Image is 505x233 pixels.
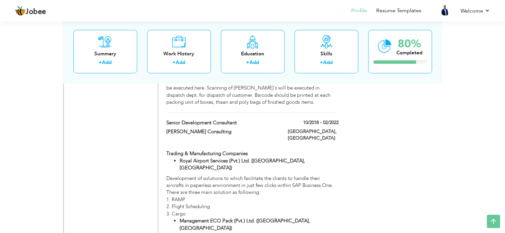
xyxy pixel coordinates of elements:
a: Add [249,59,259,66]
a: Welcome [461,7,490,15]
div: Summary [79,50,132,57]
label: Senior Development Consultant [166,119,278,126]
div: Education [226,50,279,57]
label: + [172,59,176,66]
label: + [99,59,102,66]
img: Profile Img [440,5,451,16]
label: + [320,59,323,66]
strong: Royal Airport Services (Pvt.) Ltd. ([GEOGRAPHIC_DATA], [GEOGRAPHIC_DATA]) [180,157,305,171]
div: Completed [396,49,422,56]
div: 80% [396,38,422,49]
div: Work History [152,50,206,57]
span: Jobee [26,8,46,16]
a: Add [176,59,185,66]
label: [GEOGRAPHIC_DATA], [GEOGRAPHIC_DATA] [288,128,339,142]
label: + [246,59,249,66]
a: Jobee [15,6,46,16]
label: 10/2018 - 02/2022 [303,119,339,126]
a: Add [323,59,333,66]
img: jobee.io [15,6,26,16]
a: Add [102,59,112,66]
strong: Trading & Manufacturing Companies [166,150,248,157]
a: Profile [351,7,367,15]
a: Resume Templates [376,7,421,15]
div: Skills [300,50,353,57]
strong: Management ECO Pack (Pvt.) Ltd. ([GEOGRAPHIC_DATA], [GEOGRAPHIC_DATA]) [180,217,310,231]
label: [PERSON_NAME] Consulting [166,128,278,135]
